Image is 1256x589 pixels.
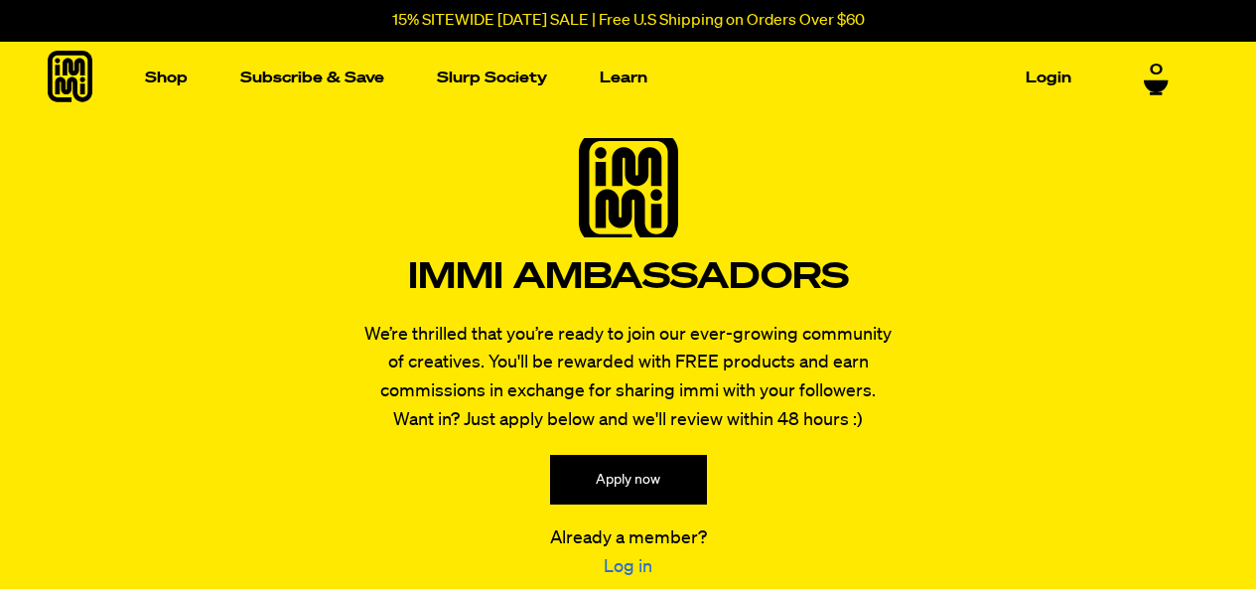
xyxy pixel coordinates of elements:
nav: Main navigation [137,42,1079,114]
img: immi [579,138,678,237]
a: 0 [1144,60,1169,93]
a: Slurp Society [429,63,555,93]
p: Already a member? [550,524,707,553]
a: Apply now [550,455,707,505]
a: Login [1018,63,1079,93]
span: 0 [1150,60,1163,77]
p: We’re thrilled that you’re ready to join our ever-growing community of creatives. You'll be rewar... [360,321,897,435]
a: Subscribe & Save [232,63,392,93]
a: Log in [604,558,652,576]
p: 15% SITEWIDE [DATE] SALE | Free U.S Shipping on Orders Over $60 [392,12,865,30]
a: Shop [137,63,196,93]
h1: immi Ambassadors [408,257,849,300]
a: Learn [592,63,655,93]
